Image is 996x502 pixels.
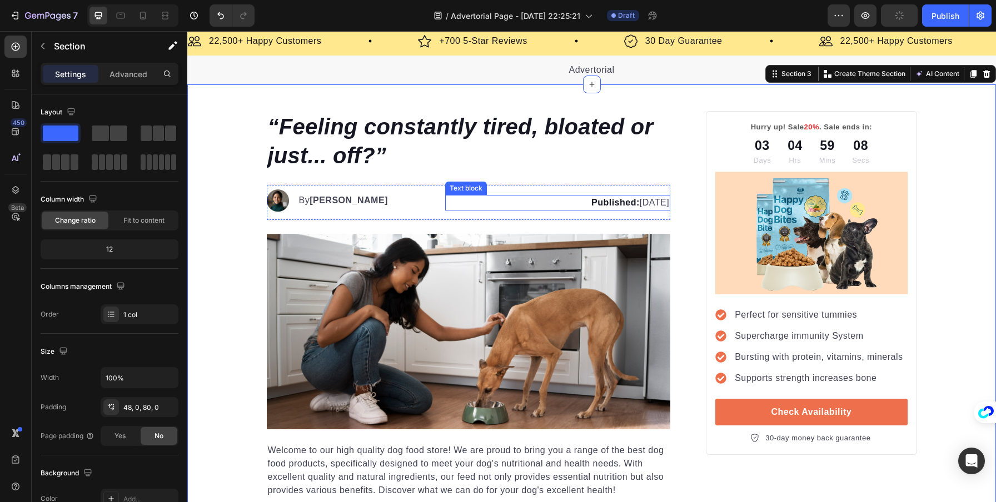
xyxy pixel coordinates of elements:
div: 1 col [123,310,176,320]
p: Bursting with protein, vitamins, minerals [547,319,715,333]
p: Create Theme Section [647,38,718,48]
span: Fit to content [123,215,165,225]
div: 03 [566,105,584,124]
p: Section [54,39,145,53]
p: Advanced [109,68,147,80]
div: Width [41,373,59,383]
div: 48, 0, 80, 0 [123,403,176,413]
p: Secs [665,124,682,135]
div: 12 [43,242,176,257]
img: 495611768014373769-98a09d72-cc04-4af0-a217-db045d9ab775.png [528,140,720,264]
div: Order [41,309,59,319]
p: Supports strength increases bone [547,340,715,354]
div: Text block [260,152,297,162]
div: Undo/Redo [210,4,255,27]
button: 7 [4,4,83,27]
button: AI Content [725,36,774,49]
div: Page padding [41,431,94,441]
div: Layout [41,105,78,120]
div: Padding [41,402,66,412]
span: Change ratio [55,215,96,225]
iframe: Design area [187,31,996,502]
div: Publish [932,10,959,22]
div: Column width [41,192,99,207]
div: 59 [632,105,648,124]
span: No [155,431,163,441]
div: 08 [665,105,682,124]
img: 495611768014373769-f7bb4203-821d-455e-8cc2-2dfc57dfeff0.jpg [79,203,484,398]
div: Columns management [41,279,127,294]
p: 30-day money back guarantee [578,401,683,413]
p: Settings [55,68,86,80]
span: 20% [617,92,633,100]
p: Hrs [600,124,615,135]
div: Size [41,344,70,359]
div: Check Availability [584,374,664,388]
p: Perfect for sensitive tummies [547,277,715,290]
div: 450 [11,118,27,127]
div: Background [41,466,94,481]
button: Publish [922,4,969,27]
div: Open Intercom Messenger [958,448,985,474]
p: Hurry up! Sale . Sale ends in: [529,91,719,102]
span: Draft [618,11,635,21]
a: Check Availability [528,368,720,394]
input: Auto [101,368,178,388]
p: [DATE] [259,165,482,178]
div: Beta [8,203,27,212]
strong: Published: [404,167,452,176]
p: Mins [632,124,648,135]
div: Section 3 [592,38,626,48]
p: Supercharge immunity System [547,298,715,312]
p: 7 [73,9,78,22]
div: 04 [600,105,615,124]
span: Advertorial Page - [DATE] 22:25:21 [451,10,580,22]
span: Yes [114,431,126,441]
p: Days [566,124,584,135]
span: / [446,10,449,22]
p: Welcome to our high quality dog food store! We are proud to bring you a range of the best dog foo... [81,413,482,466]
